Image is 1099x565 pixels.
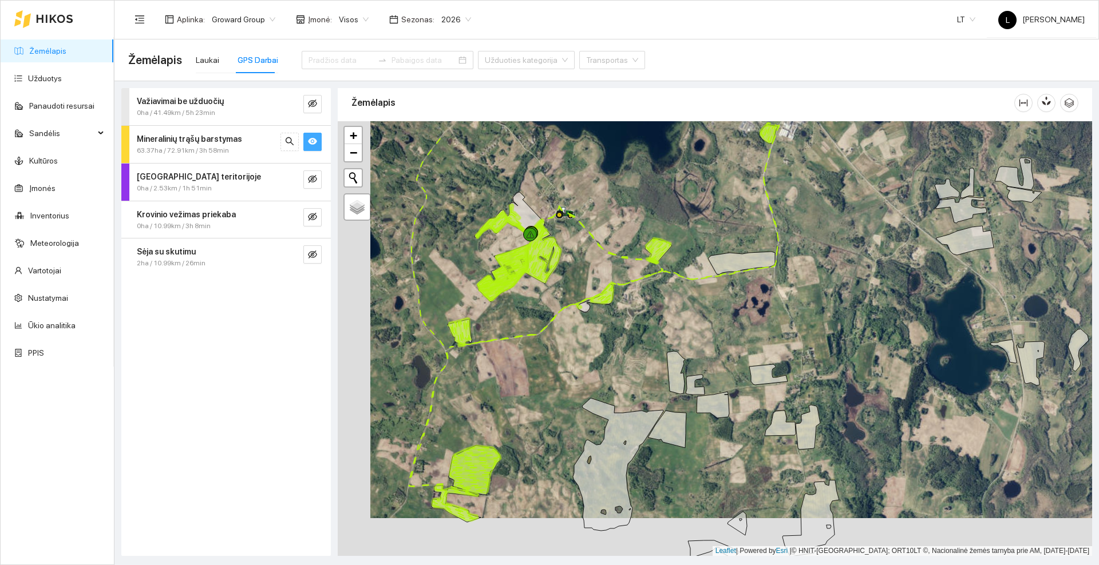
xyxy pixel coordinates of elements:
strong: Sėja su skutimu [137,247,196,256]
div: | Powered by © HNIT-[GEOGRAPHIC_DATA]; ORT10LT ©, Nacionalinė žemės tarnyba prie AM, [DATE]-[DATE] [713,546,1092,556]
div: Žemėlapis [351,86,1014,119]
span: calendar [389,15,398,24]
div: Laukai [196,54,219,66]
span: 63.37ha / 72.91km / 3h 58min [137,145,229,156]
span: [PERSON_NAME] [998,15,1085,24]
span: 2026 [441,11,471,28]
button: eye [303,133,322,151]
span: Sezonas : [401,13,434,26]
span: Groward Group [212,11,275,28]
div: Sėja su skutimu2ha / 10.99km / 26mineye-invisible [121,238,331,276]
span: eye-invisible [308,174,317,185]
span: | [790,547,792,555]
button: eye-invisible [303,208,322,226]
div: [GEOGRAPHIC_DATA] teritorijoje0ha / 2.53km / 1h 51mineye-invisible [121,164,331,201]
button: column-width [1014,94,1033,112]
div: GPS Darbai [238,54,278,66]
span: L [1006,11,1010,29]
a: PPIS [28,348,44,357]
strong: Krovinio vežimas priekaba [137,210,236,219]
a: Įmonės [29,184,56,193]
div: Važiavimai be užduočių0ha / 41.49km / 5h 23mineye-invisible [121,88,331,125]
a: Inventorius [30,211,69,220]
button: menu-fold [128,8,151,31]
span: Žemėlapis [128,51,182,69]
a: Zoom in [345,127,362,144]
a: Vartotojai [28,266,61,275]
span: column-width [1015,98,1032,108]
span: 0ha / 10.99km / 3h 8min [137,221,211,232]
span: Įmonė : [308,13,332,26]
strong: Mineralinių trąšų barstymas [137,134,242,144]
button: eye-invisible [303,245,322,264]
div: Krovinio vežimas priekaba0ha / 10.99km / 3h 8mineye-invisible [121,201,331,238]
span: + [350,128,357,142]
a: Zoom out [345,144,362,161]
span: search [285,137,294,148]
strong: Važiavimai be užduočių [137,97,224,106]
span: swap-right [378,55,387,65]
button: eye-invisible [303,95,322,113]
span: eye-invisible [308,250,317,261]
div: Mineralinių trąšų barstymas63.37ha / 72.91km / 3h 58minsearcheye [121,126,331,163]
a: Esri [776,547,788,555]
a: Panaudoti resursai [29,101,94,110]
a: Ūkio analitika [28,321,76,330]
button: search [280,133,299,151]
span: to [378,55,387,65]
span: 2ha / 10.99km / 26min [137,258,205,269]
button: eye-invisible [303,170,322,189]
span: − [350,145,357,160]
a: Nustatymai [28,293,68,303]
input: Pradžios data [309,54,373,66]
span: Sandėlis [29,122,94,145]
span: 0ha / 41.49km / 5h 23min [137,108,215,118]
input: Pabaigos data [392,54,456,66]
strong: [GEOGRAPHIC_DATA] teritorijoje [137,172,261,181]
span: eye [308,137,317,148]
span: eye-invisible [308,99,317,110]
span: layout [165,15,174,24]
span: Aplinka : [177,13,205,26]
span: shop [296,15,305,24]
a: Layers [345,194,370,220]
a: Leaflet [715,547,736,555]
a: Užduotys [28,74,62,83]
span: menu-fold [135,14,145,25]
button: Initiate a new search [345,169,362,186]
a: Meteorologija [30,238,79,248]
span: LT [957,11,975,28]
a: Kultūros [29,156,58,165]
span: 0ha / 2.53km / 1h 51min [137,183,212,194]
span: eye-invisible [308,212,317,223]
span: Visos [339,11,369,28]
a: Žemėlapis [29,46,66,55]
